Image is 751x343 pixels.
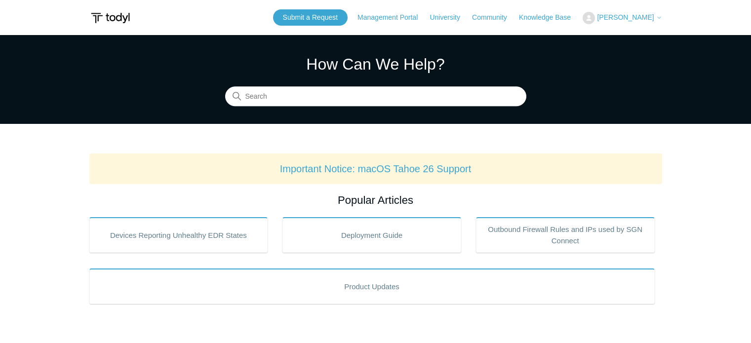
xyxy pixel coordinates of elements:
[597,13,654,21] span: [PERSON_NAME]
[225,52,526,76] h1: How Can We Help?
[89,9,131,27] img: Todyl Support Center Help Center home page
[430,12,470,23] a: University
[89,217,268,253] a: Devices Reporting Unhealthy EDR States
[89,192,662,208] h2: Popular Articles
[225,87,526,107] input: Search
[583,12,662,24] button: [PERSON_NAME]
[273,9,348,26] a: Submit a Request
[472,12,517,23] a: Community
[519,12,581,23] a: Knowledge Base
[89,268,655,304] a: Product Updates
[476,217,655,253] a: Outbound Firewall Rules and IPs used by SGN Connect
[282,217,461,253] a: Deployment Guide
[280,163,472,174] a: Important Notice: macOS Tahoe 26 Support
[357,12,428,23] a: Management Portal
